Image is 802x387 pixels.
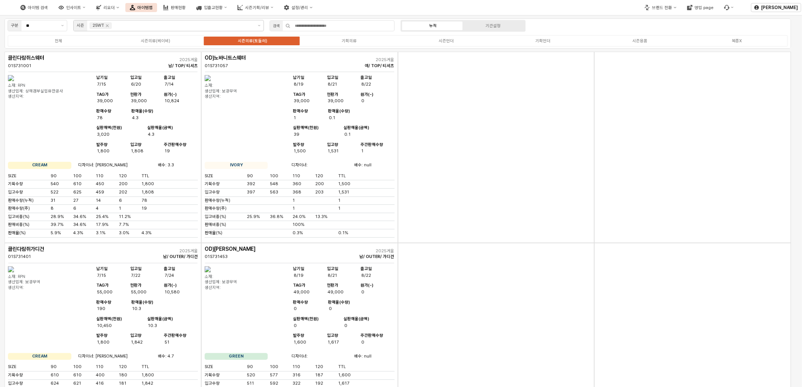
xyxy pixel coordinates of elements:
label: 누적 [403,23,463,29]
div: 판매현황 [171,5,186,10]
div: 25WT [93,22,104,29]
button: 영업 page [683,3,718,12]
div: 복종X [732,38,742,43]
div: 시즌기획/리뷰 [245,5,269,10]
button: 시즌기획/리뷰 [233,3,278,12]
button: 입출고현황 [192,3,231,12]
button: 인사이트 [54,3,90,12]
div: 구분 [11,22,19,29]
div: Remove 25WT [106,24,109,27]
button: 브랜드 전환 [640,3,681,12]
div: 기간설정 [486,23,501,28]
button: 제안 사항 표시 [255,20,264,31]
div: 아이템 검색 [28,5,48,10]
button: 제안 사항 표시 [58,20,67,31]
label: 전체 [10,38,107,44]
label: 기획의류 [301,38,398,44]
label: 복종X [688,38,785,44]
div: 아이템맵 [137,5,153,10]
div: 기획언더 [535,38,551,43]
div: 영업 page [695,5,714,10]
label: 기획언더 [495,38,592,44]
button: 리오더 [91,3,123,12]
div: 기획의류 [342,38,357,43]
button: 설정/관리 [279,3,317,12]
div: 인사이트 [66,5,81,10]
p: [PERSON_NAME] [761,5,798,11]
div: 브랜드 전환 [652,5,672,10]
button: 아이템 검색 [16,3,52,12]
label: 시즌의류(베이비) [107,38,204,44]
label: 시즌의류(토들러) [204,38,301,44]
div: 시즌 [77,22,84,29]
div: 전체 [55,38,62,43]
div: 입출고현황 [204,5,223,10]
label: 기간설정 [463,23,523,29]
label: 시즌언더 [398,38,495,44]
div: 누적 [429,23,437,28]
button: [PERSON_NAME] [751,3,801,12]
div: 시즌언더 [439,38,454,43]
button: 판매현황 [159,3,190,12]
div: 시즌의류(토들러) [238,38,267,43]
label: 시즌용품 [592,38,689,44]
button: 아이템맵 [125,3,157,12]
div: 시즌용품 [632,38,648,43]
div: 설정/관리 [291,5,308,10]
div: 버그 제보 및 기능 개선 요청 [720,3,738,12]
div: 검색 [273,23,280,29]
div: 시즌의류(베이비) [141,38,170,43]
div: 리오더 [103,5,115,10]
